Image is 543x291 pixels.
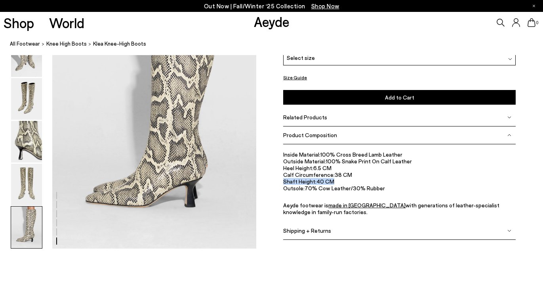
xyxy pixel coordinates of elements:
[283,158,516,165] li: 100% Snake Print On Calf Leather
[10,40,40,48] a: All Footwear
[528,18,535,27] a: 0
[46,40,87,48] a: knee high boots
[283,202,516,215] p: Aeyde footwear is with generations of leather-specialist knowledge in family-run factories.
[283,158,326,165] span: Outside Material:
[385,94,414,101] span: Add to Cart
[283,132,337,138] span: Product Composition
[283,114,327,121] span: Related Products
[49,16,84,30] a: World
[283,165,516,171] li: 6.5 CM
[4,16,34,30] a: Shop
[507,133,511,137] img: svg%3E
[93,40,146,48] span: Klea Knee-High Boots
[11,78,42,120] img: Klea Knee-High Boots - Image 3
[11,121,42,163] img: Klea Knee-High Boots - Image 4
[283,185,305,191] span: Outsole:
[507,115,511,119] img: svg%3E
[254,13,290,30] a: Aeyde
[283,165,313,171] span: Heel Height:
[283,90,516,105] button: Add to Cart
[11,164,42,205] img: Klea Knee-High Boots - Image 5
[283,171,516,178] li: 38 CM
[328,202,406,209] a: made in [GEOGRAPHIC_DATA]
[508,57,512,61] img: svg%3E
[283,73,307,82] button: Size Guide
[507,229,511,233] img: svg%3E
[283,151,516,158] li: 100% Cross Breed Lamb Leather
[311,2,339,10] span: Navigate to /collections/new-in
[46,40,87,47] span: knee high boots
[283,227,331,234] span: Shipping + Returns
[11,35,42,77] img: Klea Knee-High Boots - Image 2
[283,151,320,158] span: Inside Material:
[11,207,42,248] img: Klea Knee-High Boots - Image 6
[535,21,539,25] span: 0
[10,33,543,55] nav: breadcrumb
[283,178,516,185] li: 40 CM
[283,171,335,178] span: Calf Circumference:
[283,185,516,191] li: 70% Cow Leather/30% Rubber
[204,1,339,11] p: Out Now | Fall/Winter ‘25 Collection
[283,178,316,185] span: Shaft Height:
[287,53,315,61] span: Select size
